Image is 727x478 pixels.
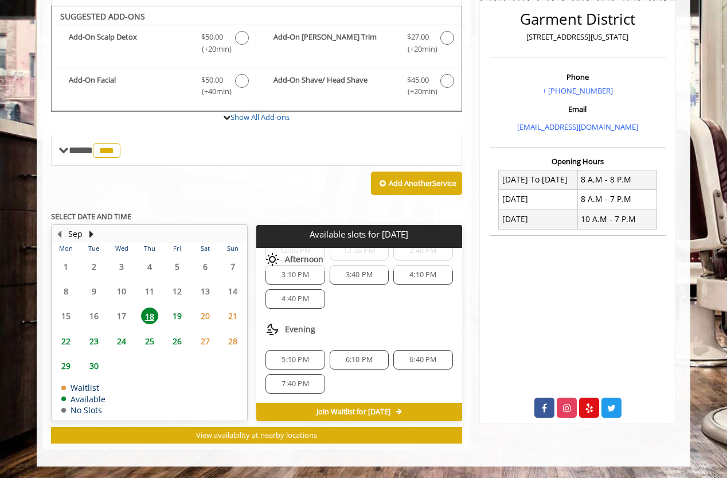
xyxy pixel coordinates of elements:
td: 8 A.M - 7 P.M [577,189,656,209]
span: 22 [57,333,75,349]
span: (+20min ) [401,43,435,55]
a: Show All Add-ons [230,112,290,122]
h3: Opening Hours [490,157,666,165]
td: [DATE] [499,209,578,229]
div: Buzz Cut/Senior Cut Add-onS [51,6,462,112]
td: Select day20 [191,304,218,328]
td: Select day28 [219,329,247,353]
td: Select day29 [52,353,80,378]
span: 6:40 PM [409,355,436,364]
span: (+20min ) [401,86,435,98]
td: [DATE] To [DATE] [499,170,578,189]
div: 4:10 PM [393,265,452,285]
b: Add-On [PERSON_NAME] Trim [273,31,395,55]
button: Previous Month [54,228,64,240]
span: (+20min ) [196,43,229,55]
div: 5:10 PM [265,350,325,370]
span: (+40min ) [196,86,229,98]
div: 3:10 PM [265,265,325,285]
div: 7:40 PM [265,374,325,394]
span: Evening [285,325,315,334]
span: 5:10 PM [282,355,308,364]
b: Add-On Shave/ Head Shave [273,74,395,98]
span: 4:40 PM [282,294,308,304]
span: 21 [224,308,241,324]
span: 30 [85,357,103,374]
span: $45.00 [407,74,429,86]
div: 6:40 PM [393,350,452,370]
th: Mon [52,243,80,254]
td: Select day23 [80,329,107,353]
td: No Slots [61,406,105,414]
td: Select day22 [52,329,80,353]
span: 7:40 PM [282,379,308,388]
td: 8 A.M - 8 P.M [577,170,656,189]
th: Thu [135,243,163,254]
td: Select day21 [219,304,247,328]
span: View availability at nearby locations [196,430,317,440]
span: 19 [169,308,186,324]
span: Afternoon [285,255,323,264]
b: Add-On Facial [69,74,190,98]
td: Available [61,395,105,403]
span: 25 [141,333,158,349]
span: Join Waitlist for [DATE] [316,407,390,417]
span: 29 [57,357,75,374]
span: 28 [224,333,241,349]
span: 23 [85,333,103,349]
span: 27 [197,333,214,349]
span: 6:10 PM [346,355,373,364]
label: Add-On Shave/ Head Shave [262,74,455,101]
p: [STREET_ADDRESS][US_STATE] [493,31,663,43]
div: 3:40 PM [330,265,389,285]
th: Wed [108,243,135,254]
img: evening slots [265,322,279,336]
td: Waitlist [61,383,105,392]
b: SELECT DATE AND TIME [51,211,131,221]
th: Sat [191,243,218,254]
a: + [PHONE_NUMBER] [542,86,613,96]
b: Add Another Service [389,178,456,188]
th: Fri [163,243,191,254]
td: Select day24 [108,329,135,353]
span: 3:10 PM [282,270,308,279]
td: Select day26 [163,329,191,353]
img: afternoon slots [265,252,279,266]
b: Add-On Scalp Detox [69,31,190,55]
button: View availability at nearby locations [51,427,462,444]
button: Sep [68,228,83,240]
button: Add AnotherService [371,172,462,196]
label: Add-On Beard Trim [262,31,455,58]
span: 26 [169,333,186,349]
b: SUGGESTED ADD-ONS [60,11,145,22]
span: 20 [197,308,214,324]
td: [DATE] [499,189,578,209]
td: Select day27 [191,329,218,353]
p: Available slots for [DATE] [261,230,457,239]
span: 18 [141,308,158,324]
th: Tue [80,243,107,254]
label: Add-On Scalp Detox [57,31,250,58]
td: Select day18 [135,304,163,328]
span: $50.00 [201,74,223,86]
td: Select day25 [135,329,163,353]
span: 4:10 PM [409,270,436,279]
h3: Email [493,105,663,113]
button: Next Month [87,228,96,240]
span: 24 [113,333,130,349]
td: Select day30 [80,353,107,378]
h3: Phone [493,73,663,81]
span: 3:40 PM [346,270,373,279]
a: [EMAIL_ADDRESS][DOMAIN_NAME] [517,122,638,132]
h2: Garment District [493,11,663,28]
div: 6:10 PM [330,350,389,370]
span: $27.00 [407,31,429,43]
td: 10 A.M - 7 P.M [577,209,656,229]
th: Sun [219,243,247,254]
span: $50.00 [201,31,223,43]
label: Add-On Facial [57,74,250,101]
div: 4:40 PM [265,289,325,309]
td: Select day19 [163,304,191,328]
